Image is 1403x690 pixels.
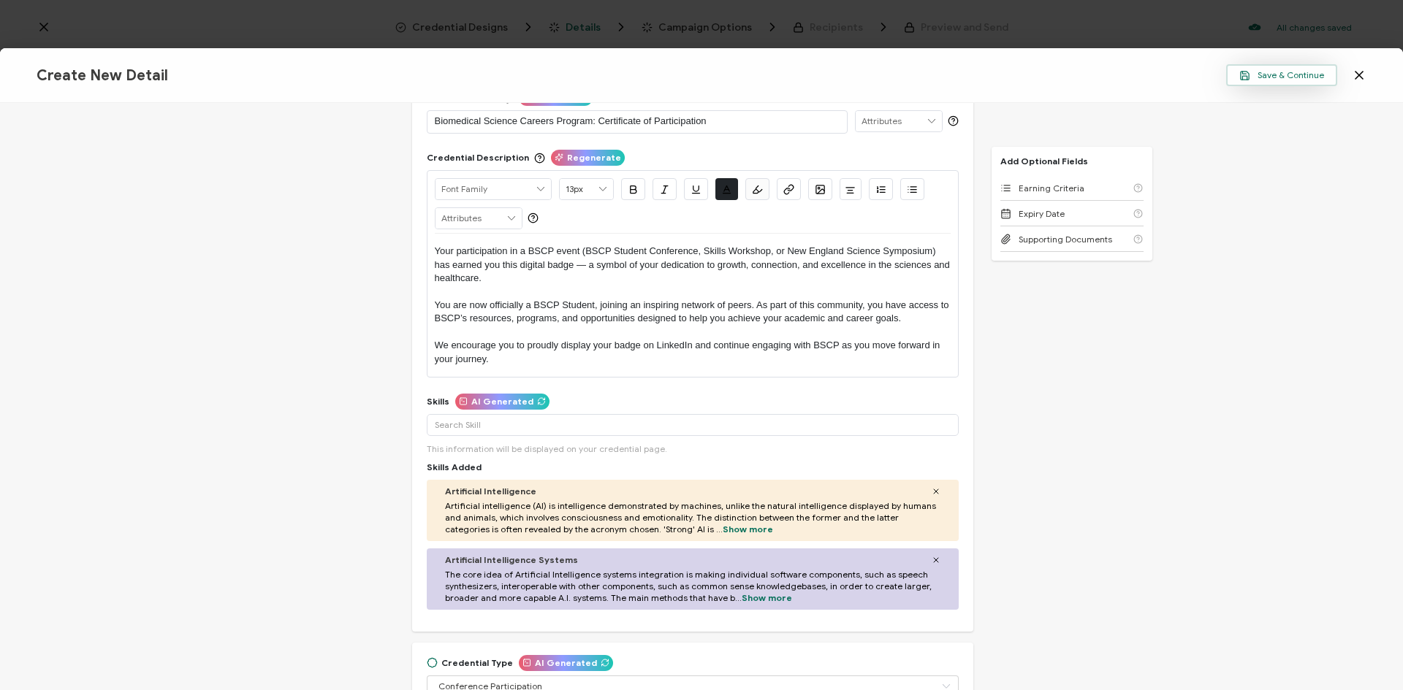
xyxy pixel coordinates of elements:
span: Artificial Intelligence [445,486,536,497]
input: Attributes [436,208,522,229]
input: Attributes [856,111,942,131]
span: Artificial intelligence (AI) is intelligence demonstrated by machines, unlike the natural intelli... [445,500,940,535]
span: Skills Added [427,461,482,472]
iframe: Chat Widget [1330,620,1403,690]
span: AI Generated [535,659,597,667]
div: Credential Type [427,657,613,668]
p: You are now officially a BSCP Student, joining an inspiring network of peers. As part of this com... [435,299,951,326]
span: Expiry Date [1019,208,1065,219]
span: Create New Detail [37,66,168,85]
p: Add Optional Fields [992,156,1097,166]
p: We encourage you to proudly display your badge on LinkedIn and continue engaging with BSCP as you... [435,339,951,366]
span: This information will be displayed on your credential page. [427,443,667,454]
input: Search Skill [427,414,959,436]
div: Credential Description [427,152,625,163]
input: Font Size [560,179,613,199]
span: The core idea of Artificial Intelligence systems integration is making individual software compon... [445,569,940,604]
span: Earning Criteria [1019,183,1084,193]
input: Font Family [436,179,551,199]
span: AI Generated [471,397,533,406]
div: Credential Title [427,92,593,103]
span: Artificial Intelligence Systems [445,554,578,565]
p: Biomedical Science Careers Program: Certificate of Participation [435,114,840,129]
span: Supporting Documents [1019,234,1112,245]
p: Your participation in a BSCP event (BSCP Student Conference, Skills Workshop, or New England Scie... [435,245,951,285]
span: Show more [723,524,773,534]
button: Save & Continue [1226,64,1337,86]
div: Skills [427,396,550,407]
span: Regenerate [567,153,621,162]
span: Show more [742,592,792,603]
span: Save & Continue [1239,70,1324,81]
